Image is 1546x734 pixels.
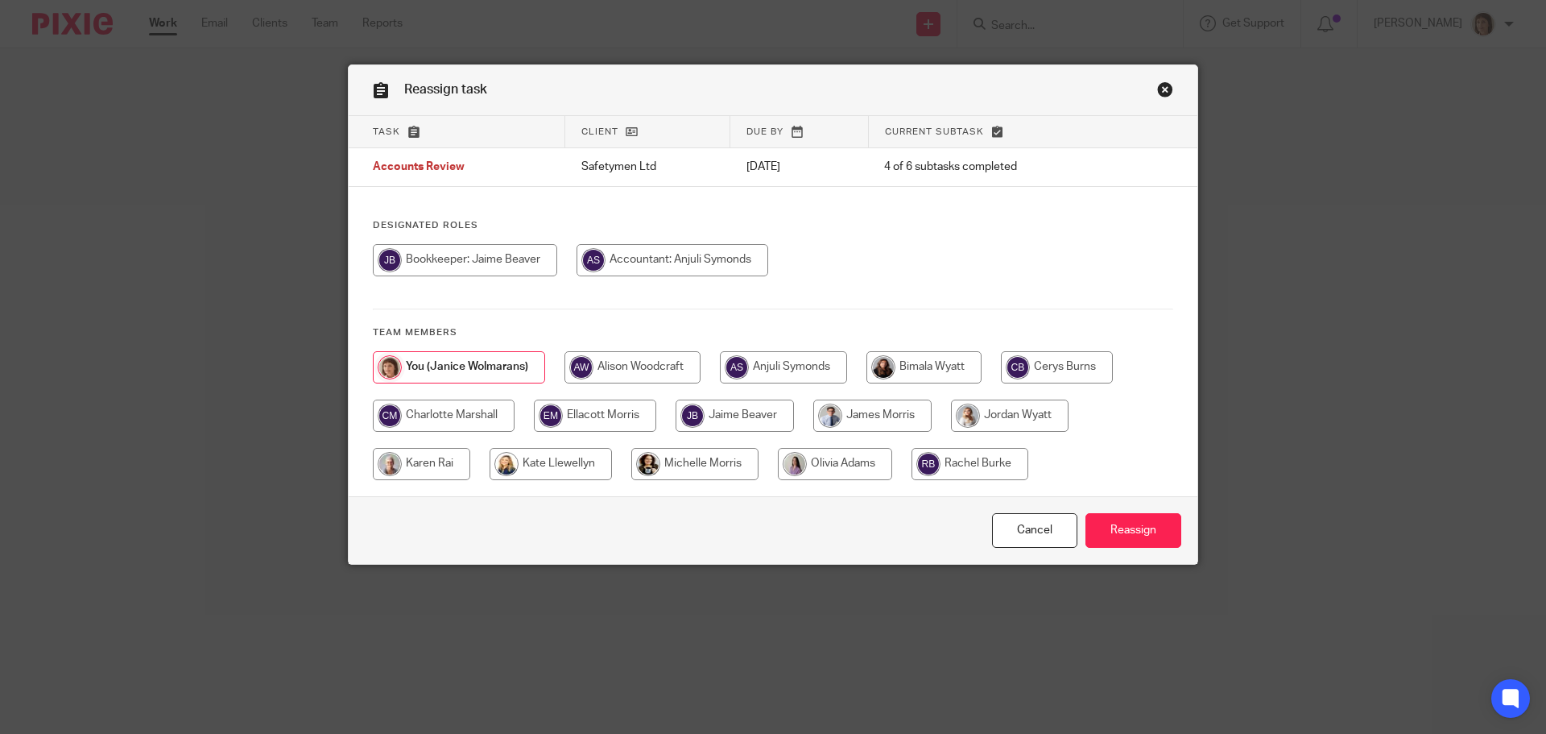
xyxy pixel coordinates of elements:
[1085,513,1181,548] input: Reassign
[581,159,714,175] p: Safetymen Ltd
[746,127,783,136] span: Due by
[746,159,852,175] p: [DATE]
[992,513,1077,548] a: Close this dialog window
[868,148,1122,187] td: 4 of 6 subtasks completed
[404,83,487,96] span: Reassign task
[373,326,1173,339] h4: Team members
[1157,81,1173,103] a: Close this dialog window
[373,127,400,136] span: Task
[885,127,984,136] span: Current subtask
[373,162,465,173] span: Accounts Review
[373,219,1173,232] h4: Designated Roles
[581,127,618,136] span: Client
